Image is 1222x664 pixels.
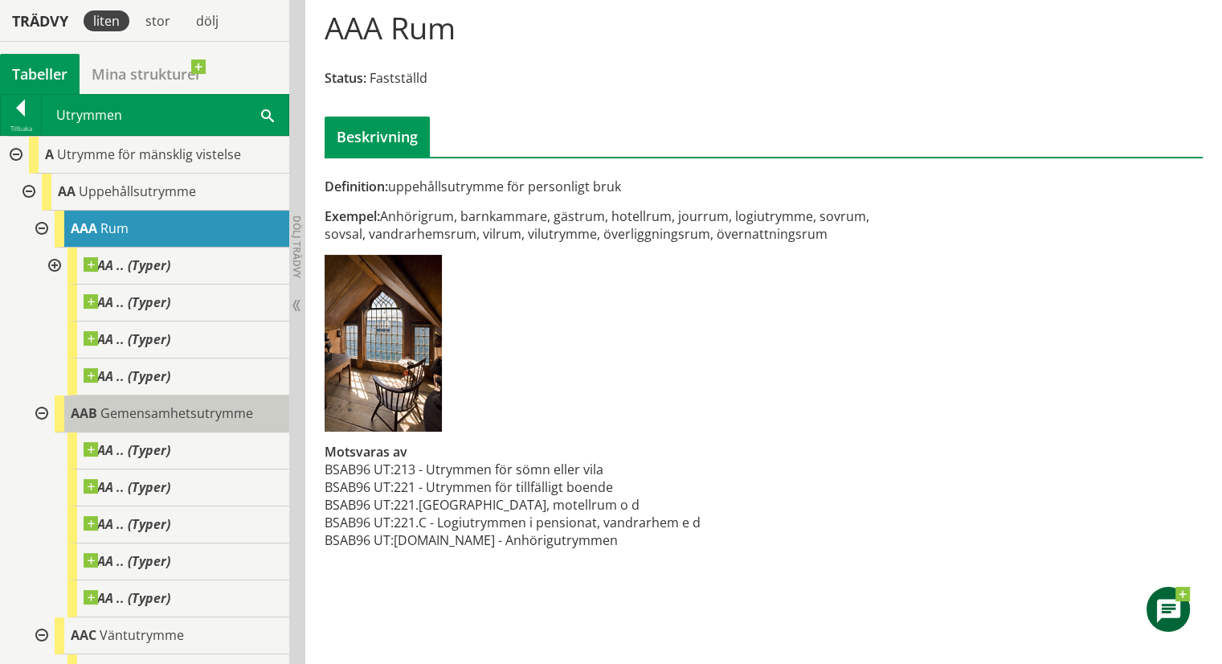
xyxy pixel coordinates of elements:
[325,443,407,461] span: Motsvaras av
[325,207,903,243] div: Anhörigrum, barnkammare, gästrum, hotellrum, jourrum, logiutrymme, sovrum, sovsal, vandrarhemsrum...
[290,215,304,278] span: Dölj trädvy
[325,514,394,531] td: BSAB96 UT:
[325,10,456,45] h1: AAA Rum
[100,626,184,644] span: Väntutrymme
[1,122,41,135] div: Tillbaka
[84,553,170,569] span: AA .. (Typer)
[84,368,170,384] span: AA .. (Typer)
[325,178,903,195] div: uppehållsutrymme för personligt bruk
[39,543,289,580] div: Gå till informationssidan för CoClass Studio
[39,248,289,285] div: Gå till informationssidan för CoClass Studio
[325,496,394,514] td: BSAB96 UT:
[100,404,253,422] span: Gemensamhetsutrymme
[325,117,430,157] div: Beskrivning
[84,442,170,458] span: AA .. (Typer)
[39,359,289,396] div: Gå till informationssidan för CoClass Studio
[26,211,289,396] div: Gå till informationssidan för CoClass Studio
[394,496,701,514] td: 221.[GEOGRAPHIC_DATA], motellrum o d
[394,514,701,531] td: 221.C - Logiutrymmen i pensionat, vandrarhem e d
[394,531,701,549] td: [DOMAIN_NAME] - Anhörigutrymmen
[394,478,701,496] td: 221 - Utrymmen för tillfälligt boende
[80,54,214,94] a: Mina strukturer
[71,404,97,422] span: AAB
[39,322,289,359] div: Gå till informationssidan för CoClass Studio
[45,146,54,163] span: A
[79,182,196,200] span: Uppehållsutrymme
[100,219,129,237] span: Rum
[261,106,274,123] span: Sök i tabellen
[84,257,170,273] span: AA .. (Typer)
[325,461,394,478] td: BSAB96 UT:
[84,516,170,532] span: AA .. (Typer)
[58,182,76,200] span: AA
[325,255,442,432] img: aaa-rum.png
[42,95,288,135] div: Utrymmen
[370,69,427,87] span: Fastställd
[26,396,289,617] div: Gå till informationssidan för CoClass Studio
[84,590,170,606] span: AA .. (Typer)
[394,461,701,478] td: 213 - Utrymmen för sömn eller vila
[325,178,388,195] span: Definition:
[71,626,96,644] span: AAC
[39,506,289,543] div: Gå till informationssidan för CoClass Studio
[325,69,366,87] span: Status:
[71,219,97,237] span: AAA
[84,10,129,31] div: liten
[84,479,170,495] span: AA .. (Typer)
[325,478,394,496] td: BSAB96 UT:
[3,12,77,30] div: Trädvy
[84,294,170,310] span: AA .. (Typer)
[136,10,180,31] div: stor
[39,432,289,469] div: Gå till informationssidan för CoClass Studio
[186,10,228,31] div: dölj
[39,469,289,506] div: Gå till informationssidan för CoClass Studio
[39,580,289,617] div: Gå till informationssidan för CoClass Studio
[57,146,241,163] span: Utrymme för mänsklig vistelse
[39,285,289,322] div: Gå till informationssidan för CoClass Studio
[84,331,170,347] span: AA .. (Typer)
[325,207,380,225] span: Exempel:
[325,531,394,549] td: BSAB96 UT:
